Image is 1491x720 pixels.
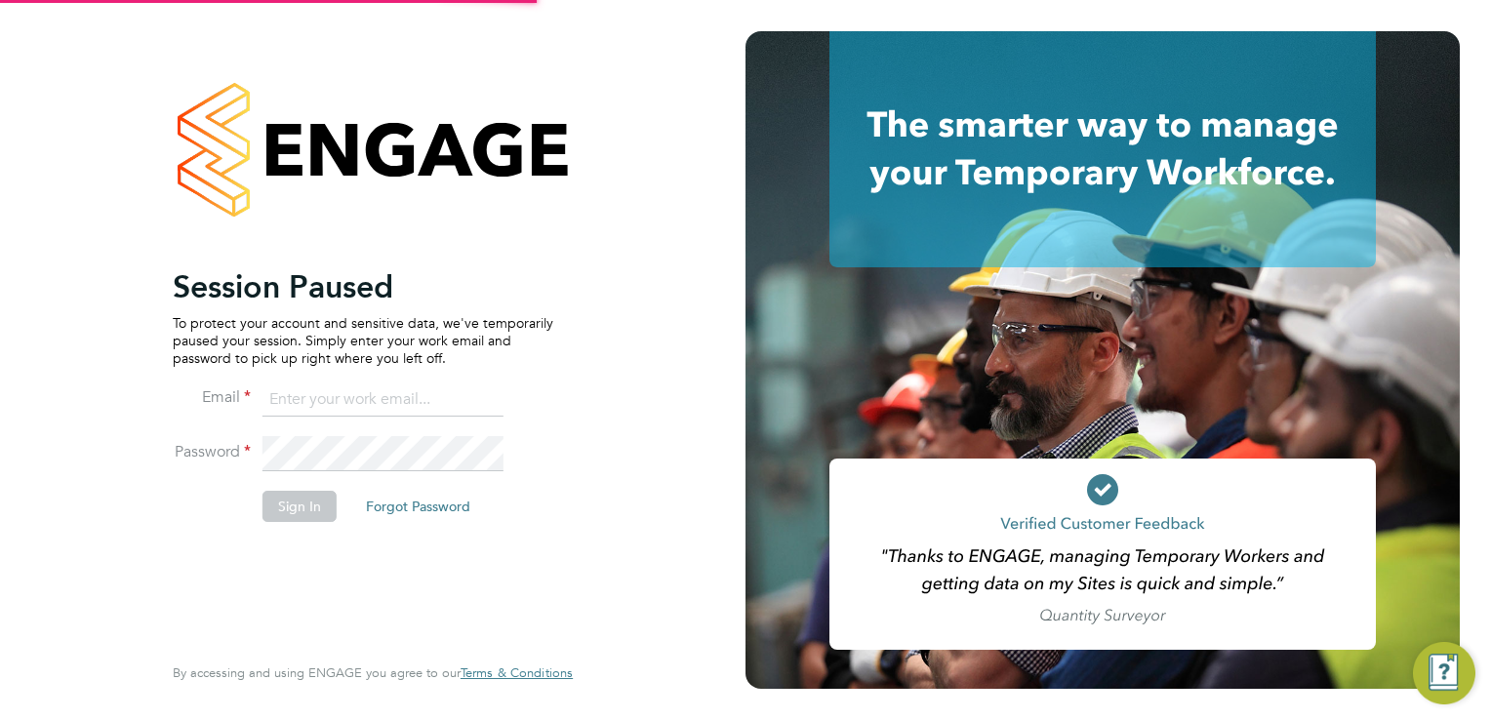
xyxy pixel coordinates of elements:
input: Enter your work email... [262,382,504,418]
label: Password [173,442,251,462]
label: Email [173,387,251,408]
button: Sign In [262,491,337,522]
a: Terms & Conditions [461,665,573,681]
span: By accessing and using ENGAGE you agree to our [173,664,573,681]
button: Engage Resource Center [1413,642,1475,704]
button: Forgot Password [350,491,486,522]
h2: Session Paused [173,267,553,306]
p: To protect your account and sensitive data, we've temporarily paused your session. Simply enter y... [173,314,553,368]
span: Terms & Conditions [461,664,573,681]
